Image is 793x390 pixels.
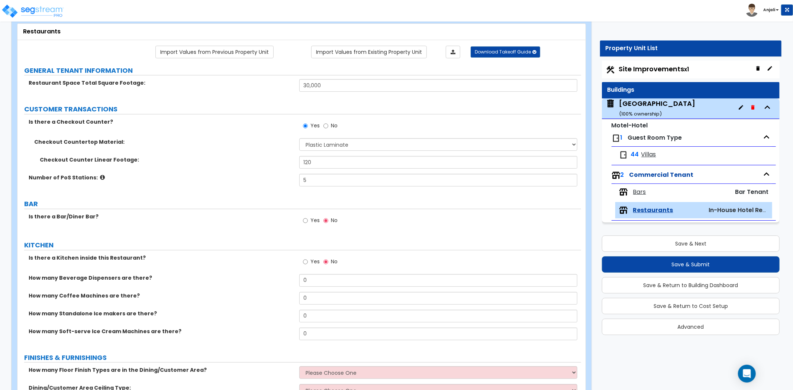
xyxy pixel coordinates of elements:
span: 44 [631,150,639,159]
label: KITCHEN [24,240,581,250]
label: How many Standalone Ice makers are there? [29,310,294,317]
input: No [323,122,328,130]
span: Restaurants [633,206,673,215]
div: Restaurants [23,27,580,36]
small: x1 [684,65,689,73]
span: Yes [310,258,320,265]
input: Yes [303,217,308,225]
small: Motel-Hotel [612,121,648,130]
button: Download Takeoff Guide [471,46,540,58]
button: Save & Next [602,235,780,252]
a: Import the dynamic attributes value through Excel sheet [446,46,460,58]
b: Anjali [763,7,775,13]
a: Import the dynamic attribute values from previous properties. [155,46,274,58]
div: Buildings [607,86,774,94]
span: 2 [620,170,624,179]
label: FINISHES & FURNISHINGS [24,353,581,363]
label: How many Soft-serve Ice Cream Machines are there? [29,328,294,335]
img: door.png [619,150,628,159]
button: Save & Submit [602,256,780,273]
span: Crowne Plaza [606,99,695,118]
label: BAR [24,199,581,209]
span: 1 [620,133,623,142]
input: Yes [303,258,308,266]
i: click for more info! [100,175,105,180]
a: Import the dynamic attribute values from existing properties. [311,46,427,58]
span: No [331,258,338,265]
div: Property Unit List [606,44,776,53]
img: avatar.png [745,4,758,17]
label: Number of PoS Stations: [29,174,294,181]
label: GENERAL TENANT INFORMATION [24,66,581,75]
label: Restaurant Space Total Square Footage: [29,79,294,87]
span: Bar Tenant [735,188,768,196]
label: CUSTOMER TRANSACTIONS [24,104,581,114]
input: Yes [303,122,308,130]
button: Save & Return to Cost Setup [602,298,780,314]
img: tenants.png [619,206,628,215]
label: Is there a Bar/Diner Bar? [29,213,294,220]
input: No [323,258,328,266]
img: Construction.png [606,65,615,75]
input: No [323,217,328,225]
img: tenants.png [612,171,620,180]
img: door.png [612,134,620,143]
span: Yes [310,217,320,224]
img: tenants.png [619,188,628,196]
span: No [331,217,338,224]
button: Advanced [602,319,780,335]
span: Site Improvements [619,64,689,74]
label: Checkout Counter Linear Footage: [40,156,294,163]
label: Is there a Checkout Counter? [29,118,294,126]
span: In-House Hotel Restaurant [709,206,789,214]
label: How many Floor Finish Types are in the Dining/Customer Area? [29,366,294,374]
span: Yes [310,122,320,129]
span: Download Takeoff Guide [475,49,531,55]
img: building.svg [606,99,615,108]
button: Save & Return to Building Dashboard [602,277,780,293]
span: Guest Room Type [628,133,682,142]
label: How many Coffee Machines are there? [29,292,294,299]
span: Bars [633,188,646,196]
img: logo_pro_r.png [1,4,64,19]
small: ( 100 % ownership) [619,110,662,117]
div: Open Intercom Messenger [738,365,756,383]
label: Checkout Countertop Material: [34,138,294,146]
div: [GEOGRAPHIC_DATA] [619,99,695,118]
span: Commercial Tenant [629,170,694,179]
label: Is there a Kitchen inside this Restaurant? [29,254,294,261]
span: Villas [641,150,656,159]
span: No [331,122,338,129]
label: How many Beverage Dispensers are there? [29,274,294,282]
